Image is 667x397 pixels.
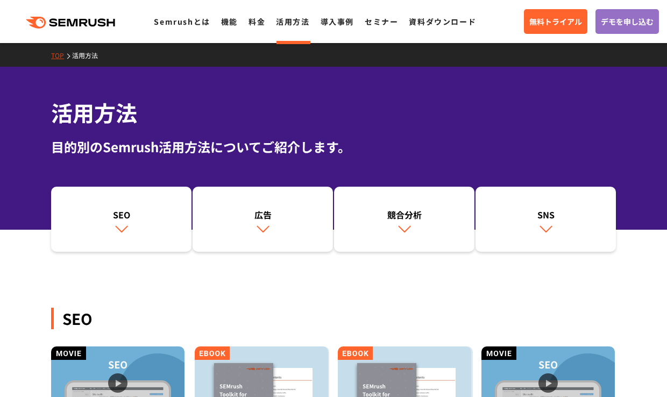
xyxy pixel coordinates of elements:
a: 資料ダウンロード [409,16,476,27]
a: SEO [51,187,191,252]
a: 広告 [193,187,333,252]
a: 導入事例 [321,16,354,27]
div: SNS [481,208,611,221]
a: デモを申し込む [595,9,659,34]
span: 無料トライアル [529,16,582,27]
div: 目的別のSemrush活用方法についてご紹介します。 [51,137,616,157]
div: SEO [51,308,616,329]
a: セミナー [365,16,398,27]
a: 活用方法 [72,51,106,60]
div: 広告 [198,208,328,221]
a: 無料トライアル [524,9,587,34]
h1: 活用方法 [51,97,616,129]
a: SNS [476,187,616,252]
a: 競合分析 [334,187,474,252]
span: デモを申し込む [601,16,654,27]
a: 料金 [249,16,265,27]
a: TOP [51,51,72,60]
div: SEO [56,208,186,221]
a: 活用方法 [276,16,309,27]
a: 機能 [221,16,238,27]
a: Semrushとは [154,16,210,27]
div: 競合分析 [339,208,469,221]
